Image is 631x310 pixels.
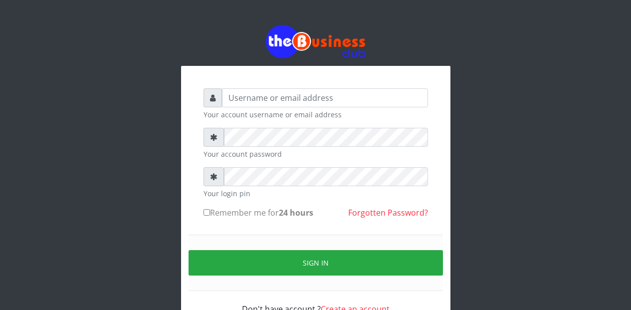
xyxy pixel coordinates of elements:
b: 24 hours [279,207,313,218]
small: Your account username or email address [204,109,428,120]
small: Your account password [204,149,428,159]
small: Your login pin [204,188,428,199]
a: Forgotten Password? [348,207,428,218]
input: Remember me for24 hours [204,209,210,216]
button: Sign in [189,250,443,276]
label: Remember me for [204,207,313,219]
input: Username or email address [222,88,428,107]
